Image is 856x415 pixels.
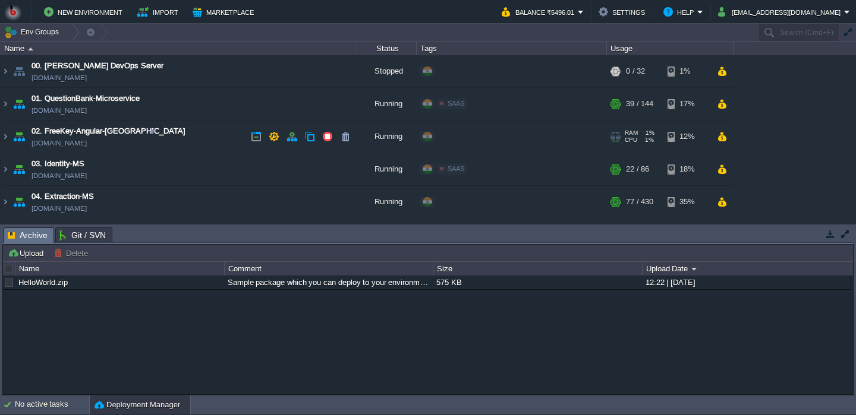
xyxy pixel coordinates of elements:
[626,218,653,251] div: 28 / 358
[358,42,416,55] div: Status
[32,202,87,214] a: [DOMAIN_NAME]
[225,275,432,289] div: Sample package which you can deploy to your environment. Feel free to delete and upload a package...
[433,275,641,289] div: 575 KB
[357,153,417,185] div: Running
[357,88,417,120] div: Running
[8,228,48,243] span: Archive
[718,5,844,19] button: [EMAIL_ADDRESS][DOMAIN_NAME]
[54,248,92,258] button: Delete
[32,72,87,84] a: [DOMAIN_NAME]
[625,137,637,144] span: CPU
[668,153,706,185] div: 18%
[32,60,163,72] a: 00. [PERSON_NAME] DevOps Server
[1,186,10,218] img: AMDAwAAAACH5BAEAAAAALAAAAAABAAEAAAICRAEAOw==
[357,186,417,218] div: Running
[137,5,182,19] button: Import
[643,275,851,289] div: 12:22 | [DATE]
[434,262,641,275] div: Size
[643,262,851,275] div: Upload Date
[1,121,10,153] img: AMDAwAAAACH5BAEAAAAALAAAAAABAAEAAAICRAEAOw==
[59,228,106,242] span: Git / SVN
[32,191,94,202] a: 04. Extraction-MS
[1,42,357,55] div: Name
[599,5,649,19] button: Settings
[502,5,578,19] button: Balance ₹5496.01
[44,5,126,19] button: New Environment
[15,395,89,414] div: No active tasks
[1,55,10,87] img: AMDAwAAAACH5BAEAAAAALAAAAAABAAEAAAICRAEAOw==
[32,137,87,149] a: [DOMAIN_NAME]
[357,121,417,153] div: Running
[32,125,185,137] a: 02. FreeKey-Angular-[GEOGRAPHIC_DATA]
[11,88,27,120] img: AMDAwAAAACH5BAEAAAAALAAAAAABAAEAAAICRAEAOw==
[11,218,27,251] img: AMDAwAAAACH5BAEAAAAALAAAAAABAAEAAAICRAEAOw==
[668,88,706,120] div: 17%
[417,42,606,55] div: Tags
[663,5,697,19] button: Help
[626,186,653,218] div: 77 / 430
[95,399,180,411] button: Deployment Manager
[32,93,140,104] a: 01. QuestionBank-Microservice
[8,248,47,258] button: Upload
[625,129,638,137] span: RAM
[448,100,464,107] span: SAAS
[32,170,87,182] a: [DOMAIN_NAME]
[32,104,87,116] a: [DOMAIN_NAME]
[357,55,417,87] div: Stopped
[642,137,654,144] span: 1%
[626,55,645,87] div: 0 / 32
[11,186,27,218] img: AMDAwAAAACH5BAEAAAAALAAAAAABAAEAAAICRAEAOw==
[1,88,10,120] img: AMDAwAAAACH5BAEAAAAALAAAAAABAAEAAAICRAEAOw==
[668,186,706,218] div: 35%
[668,121,706,153] div: 12%
[643,129,654,137] span: 1%
[28,47,33,50] img: AMDAwAAAACH5BAEAAAAALAAAAAABAAEAAAICRAEAOw==
[11,153,27,185] img: AMDAwAAAACH5BAEAAAAALAAAAAABAAEAAAICRAEAOw==
[668,55,706,87] div: 1%
[626,88,653,120] div: 39 / 144
[4,3,22,21] img: Bitss Techniques
[11,55,27,87] img: AMDAwAAAACH5BAEAAAAALAAAAAABAAEAAAICRAEAOw==
[626,153,649,185] div: 22 / 86
[16,262,224,275] div: Name
[1,218,10,251] img: AMDAwAAAACH5BAEAAAAALAAAAAABAAEAAAICRAEAOw==
[225,262,433,275] div: Comment
[11,121,27,153] img: AMDAwAAAACH5BAEAAAAALAAAAAABAAEAAAICRAEAOw==
[32,158,84,170] a: 03. Identity-MS
[18,278,68,287] a: HelloWorld.zip
[448,165,464,172] span: SAAS
[1,153,10,185] img: AMDAwAAAACH5BAEAAAAALAAAAAABAAEAAAICRAEAOw==
[357,218,417,251] div: Running
[608,42,733,55] div: Usage
[4,24,63,40] button: Env Groups
[668,218,706,251] div: 12%
[193,5,257,19] button: Marketplace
